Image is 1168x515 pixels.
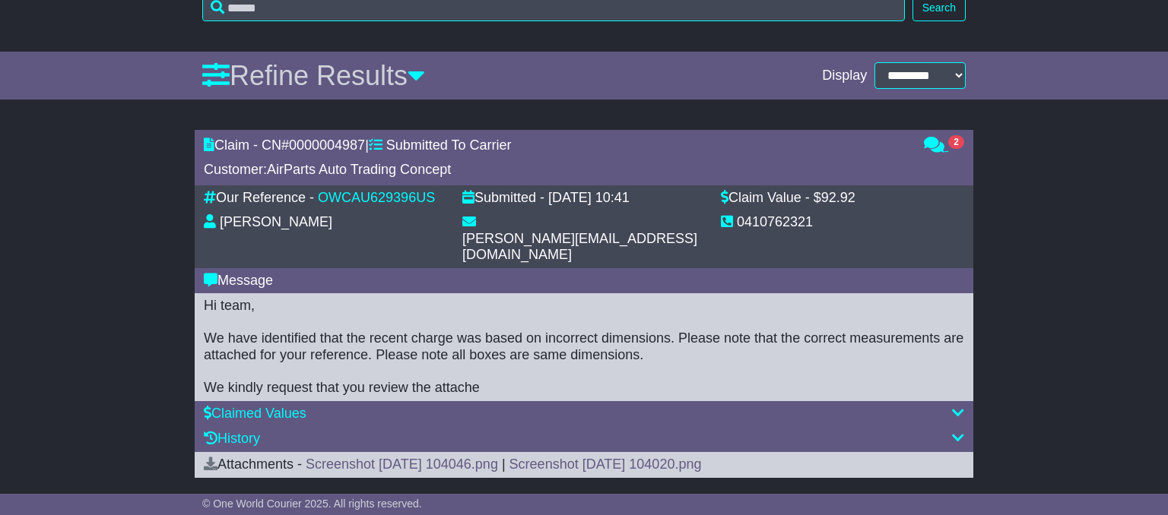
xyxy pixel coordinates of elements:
[204,457,302,472] span: Attachments -
[202,498,422,510] span: © One World Courier 2025. All rights reserved.
[204,431,260,446] a: History
[509,457,702,472] a: Screenshot [DATE] 104020.png
[948,135,964,149] span: 2
[289,137,365,153] span: 0000004987
[204,162,909,179] div: Customer:
[204,431,964,447] div: History
[204,406,964,422] div: Claimed Values
[924,138,964,153] a: 2
[204,406,306,421] a: Claimed Values
[220,214,332,231] div: [PERSON_NAME]
[318,190,435,205] a: OWCAU629396US
[822,68,867,84] span: Display
[204,190,314,207] div: Our Reference -
[462,231,706,264] div: [PERSON_NAME][EMAIL_ADDRESS][DOMAIN_NAME]
[306,457,498,472] a: Screenshot [DATE] 104046.png
[204,273,964,289] div: Message
[386,137,512,153] span: Submitted To Carrier
[462,190,544,207] div: Submitted -
[502,457,506,472] span: |
[814,190,855,207] div: $92.92
[721,190,810,207] div: Claim Value -
[204,137,909,154] div: Claim - CN# |
[267,162,451,177] span: AirParts Auto Trading Concept
[548,190,630,207] div: [DATE] 10:41
[202,60,425,91] a: Refine Results
[204,298,964,397] div: Hi team, We have identified that the recent charge was based on incorrect dimensions. Please note...
[737,214,813,231] div: 0410762321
